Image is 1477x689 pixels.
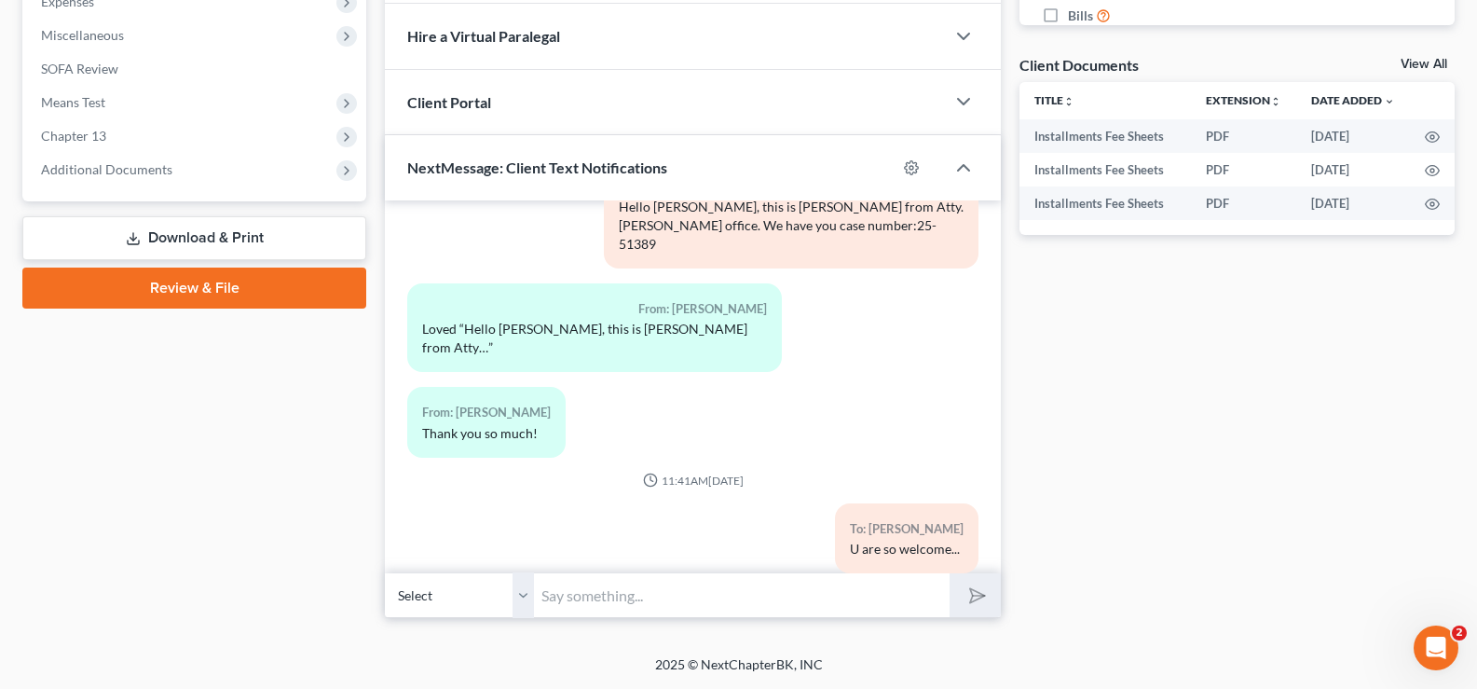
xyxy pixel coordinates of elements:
[422,424,551,443] div: Thank you so much!
[22,268,366,309] a: Review & File
[850,540,964,558] div: U are so welcome...
[41,161,172,177] span: Additional Documents
[1296,153,1410,186] td: [DATE]
[1206,93,1281,107] a: Extensionunfold_more
[1191,186,1296,220] td: PDF
[1019,153,1191,186] td: Installments Fee Sheets
[422,402,551,423] div: From: [PERSON_NAME]
[1019,55,1139,75] div: Client Documents
[422,298,767,320] div: From: [PERSON_NAME]
[41,94,105,110] span: Means Test
[619,198,964,254] div: Hello [PERSON_NAME], this is [PERSON_NAME] from Atty. [PERSON_NAME] office. We have you case numb...
[1019,119,1191,153] td: Installments Fee Sheets
[41,27,124,43] span: Miscellaneous
[1296,119,1410,153] td: [DATE]
[407,158,667,176] span: NextMessage: Client Text Notifications
[407,27,560,45] span: Hire a Virtual Paralegal
[1034,93,1074,107] a: Titleunfold_more
[1019,186,1191,220] td: Installments Fee Sheets
[534,572,950,618] input: Say something...
[1191,153,1296,186] td: PDF
[26,52,366,86] a: SOFA Review
[1063,96,1074,107] i: unfold_more
[850,518,964,540] div: To: [PERSON_NAME]
[1401,58,1447,71] a: View All
[41,61,118,76] span: SOFA Review
[422,320,767,357] div: Loved “Hello [PERSON_NAME], this is [PERSON_NAME] from Atty…”
[407,473,978,489] div: 11:41AM[DATE]
[1384,96,1395,107] i: expand_more
[1311,93,1395,107] a: Date Added expand_more
[1296,186,1410,220] td: [DATE]
[208,655,1270,689] div: 2025 © NextChapterBK, INC
[407,93,491,111] span: Client Portal
[41,128,106,144] span: Chapter 13
[1452,626,1467,641] span: 2
[1270,96,1281,107] i: unfold_more
[1068,7,1093,25] span: Bills
[1191,119,1296,153] td: PDF
[1414,626,1458,670] iframe: Intercom live chat
[22,216,366,260] a: Download & Print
